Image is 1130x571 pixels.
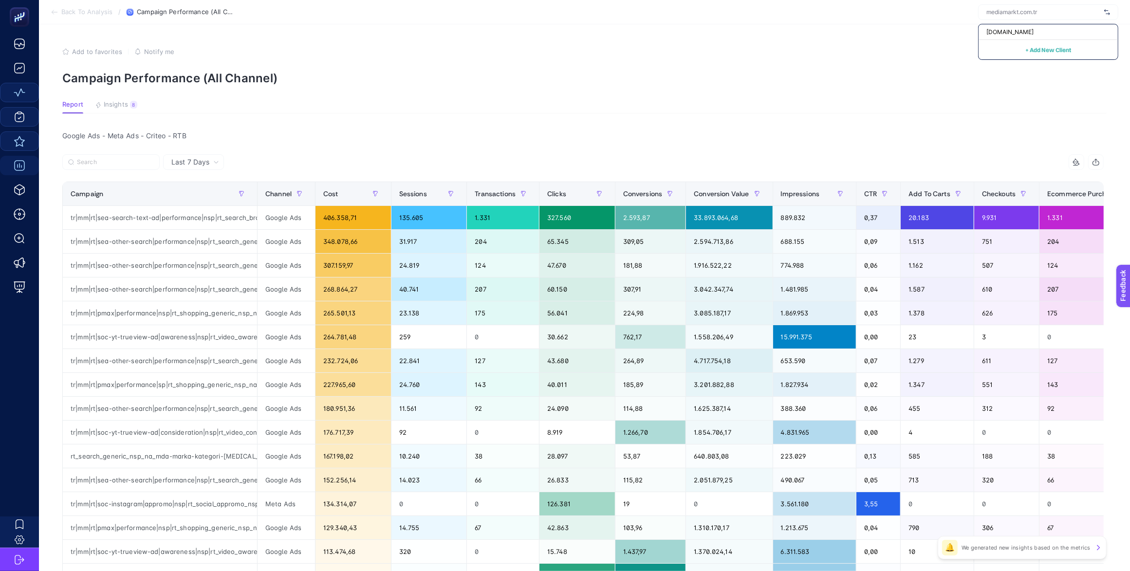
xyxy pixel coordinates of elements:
div: 167.198,02 [315,444,391,468]
div: 175 [467,301,539,325]
span: Clicks [547,190,566,198]
div: 3.042.347,74 [686,277,772,301]
div: 0,02 [856,373,900,396]
div: 889.832 [773,206,856,229]
div: 0,07 [856,349,900,372]
span: Feedback [6,3,37,11]
div: 490.067 [773,468,856,492]
span: Campaign Performance (All Channel) [137,8,234,16]
div: 6.311.583 [773,540,856,563]
div: 1.625.387,14 [686,397,772,420]
div: 3.085.187,17 [686,301,772,325]
div: 60.150 [539,277,615,301]
div: Google Ads [258,349,315,372]
div: 224,98 [615,301,686,325]
div: Google Ads [258,516,315,539]
div: 312 [974,397,1039,420]
p: We generated new insights based on the metrics [962,544,1091,552]
div: 3 [974,325,1039,349]
input: mediamarkt.com.tr [986,8,1100,16]
div: 10 [901,540,974,563]
div: 8 [130,101,137,109]
div: 67 [467,516,539,539]
div: 2.051.879,25 [686,468,772,492]
div: Google Ads [258,254,315,277]
div: 0,04 [856,277,900,301]
span: CTR [864,190,877,198]
div: 124 [467,254,539,277]
div: Google Ads [258,277,315,301]
div: 306 [974,516,1039,539]
div: 640.803,08 [686,444,772,468]
div: 135.605 [391,206,467,229]
div: 40.741 [391,277,467,301]
div: 0,05 [856,468,900,492]
div: 126.381 [539,492,615,516]
div: 774.988 [773,254,856,277]
span: [DOMAIN_NAME] [986,28,1034,36]
p: Campaign Performance (All Channel) [62,71,1107,85]
span: Channel [265,190,292,198]
div: 31.917 [391,230,467,253]
div: 11.561 [391,397,467,420]
span: Cost [323,190,338,198]
div: Google Ads [258,230,315,253]
div: 455 [901,397,974,420]
div: 204 [467,230,539,253]
div: 0 [467,492,539,516]
div: 223.029 [773,444,856,468]
div: 688.155 [773,230,856,253]
div: 348.078,66 [315,230,391,253]
div: 610 [974,277,1039,301]
div: Meta Ads [258,492,315,516]
div: 1.347 [901,373,974,396]
div: tr|mm|rt|pmax|performance|sp|rt_shopping_generic_nsp_na_pmax-other-gmc-benchmark|na|d2c|AOP|OSB00... [63,373,257,396]
div: 268.864,27 [315,277,391,301]
div: 65.345 [539,230,615,253]
span: Sessions [399,190,427,198]
div: tr|mm|rt|sea-other-search|performance|nsp|rt_search_generic_nsp_na_dsa-other-gfk|na|d2c|DSA|OSB00... [63,254,257,277]
div: 320 [974,468,1039,492]
div: 0,03 [856,301,900,325]
div: Google Ads [258,444,315,468]
div: 1.558.206,49 [686,325,772,349]
div: 307,91 [615,277,686,301]
div: tr|mm|rt|sea-other-search|performance|nsp|rt_search_generic_nsp_na_dsa-other-max-conv-value-feed|... [63,277,257,301]
span: Campaign [71,190,103,198]
div: 115,82 [615,468,686,492]
span: Conversion Value [694,190,749,198]
div: 188 [974,444,1039,468]
div: 0 [686,492,772,516]
div: tr|mm|rt|soc-yt-trueview-ad|consideration|nsp|rt_video_consideration_nsp_na_youtube-video-views_o... [63,421,257,444]
div: 20.183 [901,206,974,229]
div: 507 [974,254,1039,277]
div: Google Ads [258,468,315,492]
div: 309,05 [615,230,686,253]
div: tr|mm|rt|sea-other-search|performance|nsp|rt_search_generic_nsp_na_dsa-other-top-seller-max-conv-... [63,230,257,253]
div: tr|mm|rt|soc-yt-trueview-ad|awareness|nsp|rt_video_awareness_nsp_na_youtube-reach-bts-25-rm|na|d2... [63,540,257,563]
img: svg%3e [1104,7,1110,17]
div: 152.256,14 [315,468,391,492]
div: 653.590 [773,349,856,372]
div: 176.717,39 [315,421,391,444]
span: Add to favorites [72,48,122,55]
input: Search [77,159,154,166]
div: 1.481.985 [773,277,856,301]
div: 26.833 [539,468,615,492]
div: 1.331 [467,206,539,229]
div: 🔔 [942,540,958,555]
div: 114,88 [615,397,686,420]
div: 180.951,36 [315,397,391,420]
div: 227.965,60 [315,373,391,396]
div: 1.279 [901,349,974,372]
div: tr|mm|rt|sea-other-search|performance|nsp|rt_search_generic_nsp_na_dsa-ceyiz-donemi|na|d2c|DSA|OS... [63,397,257,420]
div: 28.097 [539,444,615,468]
span: Insights [104,101,128,109]
div: 1.869.953 [773,301,856,325]
button: Add to favorites [62,48,122,55]
div: 56.041 [539,301,615,325]
div: 790 [901,516,974,539]
div: Google Ads [258,325,315,349]
div: 1.378 [901,301,974,325]
div: 1.213.675 [773,516,856,539]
